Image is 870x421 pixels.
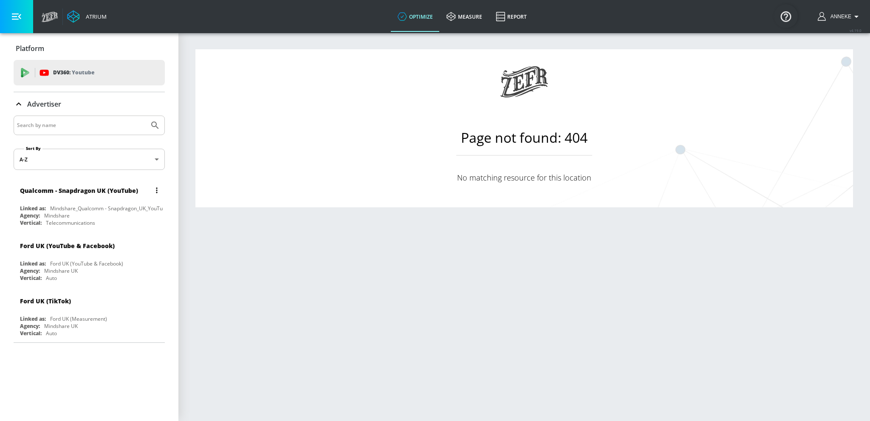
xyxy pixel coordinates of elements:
[50,315,107,322] div: Ford UK (Measurement)
[17,120,146,131] input: Search by name
[50,260,123,267] div: Ford UK (YouTube & Facebook)
[818,11,862,22] button: Anneke
[14,116,165,342] div: Advertiser
[14,235,165,284] div: Ford UK (YouTube & Facebook)Linked as:Ford UK (YouTube & Facebook)Agency:Mindshare UKVertical:Auto
[20,205,46,212] div: Linked as:
[14,180,165,229] div: Qualcomm - Snapdragon UK (YouTube)Linked as:Mindshare_Qualcomm - Snapdragon_UK_YouTube_GoogleAdsA...
[14,149,165,170] div: A-Z
[20,322,40,330] div: Agency:
[44,322,78,330] div: Mindshare UK
[20,212,40,219] div: Agency:
[774,4,798,28] button: Open Resource Center
[46,330,57,337] div: Auto
[440,1,489,32] a: measure
[20,260,46,267] div: Linked as:
[14,60,165,85] div: DV360: Youtube
[456,172,592,183] p: No matching resource for this location
[391,1,440,32] a: optimize
[20,242,115,250] div: Ford UK (YouTube & Facebook)
[14,177,165,342] nav: list of Advertiser
[20,274,42,282] div: Vertical:
[44,267,78,274] div: Mindshare UK
[20,330,42,337] div: Vertical:
[67,10,107,23] a: Atrium
[72,68,94,77] p: Youtube
[14,291,165,339] div: Ford UK (TikTok)Linked as:Ford UK (Measurement)Agency:Mindshare UKVertical:Auto
[53,68,94,77] p: DV360:
[14,92,165,116] div: Advertiser
[20,186,138,195] div: Qualcomm - Snapdragon UK (YouTube)
[489,1,534,32] a: Report
[27,99,61,109] p: Advertiser
[24,146,42,151] label: Sort By
[20,297,71,305] div: Ford UK (TikTok)
[20,267,40,274] div: Agency:
[44,212,70,219] div: Mindshare
[20,219,42,226] div: Vertical:
[46,274,57,282] div: Auto
[46,219,95,226] div: Telecommunications
[456,128,592,155] h1: Page not found: 404
[82,13,107,20] div: Atrium
[20,315,46,322] div: Linked as:
[16,44,44,53] p: Platform
[50,205,197,212] div: Mindshare_Qualcomm - Snapdragon_UK_YouTube_GoogleAds
[14,37,165,60] div: Platform
[850,28,862,33] span: v 4.19.0
[827,14,851,20] span: login as: anneke.onwijn@mindshareworld.com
